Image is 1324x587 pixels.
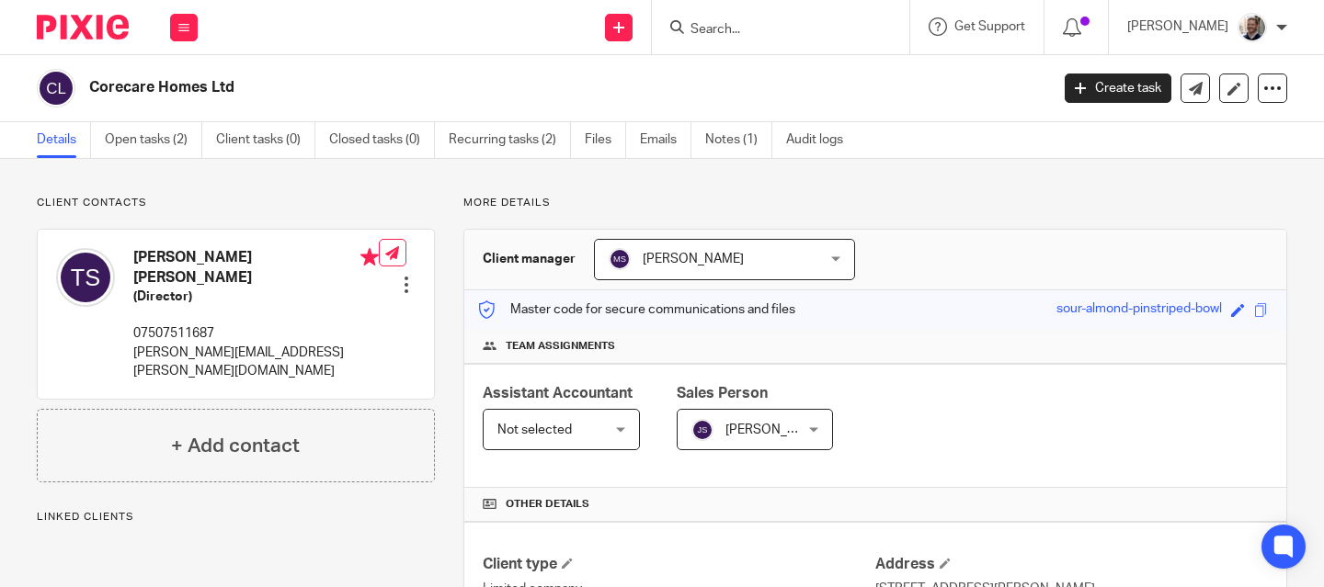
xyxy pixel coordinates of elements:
h4: Client type [483,555,875,574]
span: Other details [506,497,589,512]
a: Client tasks (0) [216,122,315,158]
a: Create task [1065,73,1171,103]
span: Get Support [954,20,1025,33]
h4: [PERSON_NAME] [PERSON_NAME] [133,248,379,288]
p: Client contacts [37,196,435,210]
img: Matt%20Circle.png [1238,13,1267,42]
img: svg%3E [56,248,115,307]
input: Search [689,22,854,39]
h4: Address [875,555,1268,574]
p: Master code for secure communications and files [478,300,795,319]
span: Sales Person [677,386,768,401]
div: sour-almond-pinstriped-bowl [1056,299,1222,321]
img: svg%3E [609,248,631,270]
p: More details [463,196,1287,210]
a: Closed tasks (0) [329,122,435,158]
span: [PERSON_NAME] [643,253,744,265]
p: Linked clients [37,510,435,525]
a: Emails [640,122,691,158]
h3: Client manager [483,250,576,268]
a: Audit logs [786,122,857,158]
img: Pixie [37,15,129,40]
a: Recurring tasks (2) [449,122,571,158]
span: Assistant Accountant [483,386,633,401]
a: Notes (1) [705,122,772,158]
p: [PERSON_NAME][EMAIL_ADDRESS][PERSON_NAME][DOMAIN_NAME] [133,344,379,381]
img: svg%3E [37,69,75,107]
img: svg%3E [691,419,713,441]
span: Not selected [497,423,572,436]
a: Files [585,122,626,158]
span: Team assignments [506,339,615,354]
span: [PERSON_NAME] [725,423,827,436]
h5: (Director) [133,288,379,306]
a: Open tasks (2) [105,122,202,158]
h2: Corecare Homes Ltd [89,78,848,97]
p: 07507511687 [133,324,379,343]
a: Details [37,122,91,158]
h4: + Add contact [171,432,300,460]
i: Primary [360,248,379,266]
p: [PERSON_NAME] [1127,17,1228,36]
